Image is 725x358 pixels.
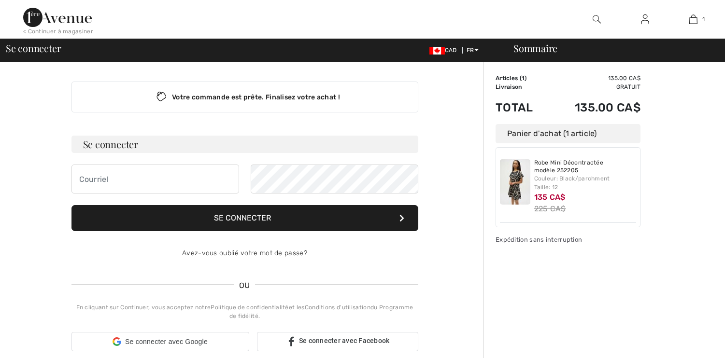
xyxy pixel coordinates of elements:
span: 1 [522,75,525,82]
td: 135.00 CA$ [548,91,640,124]
div: Se connecter avec Google [71,332,249,351]
img: Mes infos [641,14,649,25]
span: FR [467,47,479,54]
span: Se connecter avec Google [125,337,208,347]
h3: Se connecter [71,136,418,153]
div: Panier d'achat (1 article) [496,124,640,143]
div: < Continuer à magasiner [23,27,93,36]
div: Votre commande est prête. Finalisez votre achat ! [71,82,418,112]
a: Avez-vous oublié votre mot de passe? [182,249,307,257]
td: Livraison [496,83,548,91]
div: Couleur: Black/parchment Taille: 12 [534,174,637,192]
td: 135.00 CA$ [548,74,640,83]
a: Politique de confidentialité [211,304,288,311]
a: 1 [669,14,717,25]
span: Se connecter avec Facebook [299,337,390,344]
button: Se connecter [71,205,418,231]
img: recherche [593,14,601,25]
img: Canadian Dollar [429,47,445,55]
s: 225 CA$ [534,204,566,213]
a: Se connecter [633,14,657,26]
img: Mon panier [689,14,697,25]
img: 1ère Avenue [23,8,92,27]
span: 135 CA$ [534,193,566,202]
td: Articles ( ) [496,74,548,83]
td: Gratuit [548,83,640,91]
div: Expédition sans interruption [496,235,640,244]
td: Total [496,91,548,124]
span: OU [234,280,255,291]
div: En cliquant sur Continuer, vous acceptez notre et les du Programme de fidélité. [71,303,418,320]
input: Courriel [71,165,239,193]
a: Conditions d'utilisation [305,304,370,311]
span: Se connecter [6,43,61,53]
a: Robe Mini Décontractée modèle 252205 [534,159,637,174]
img: Robe Mini Décontractée modèle 252205 [500,159,530,205]
span: CAD [429,47,461,54]
div: Sommaire [502,43,719,53]
a: Se connecter avec Facebook [257,332,418,351]
span: 1 [702,15,705,24]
